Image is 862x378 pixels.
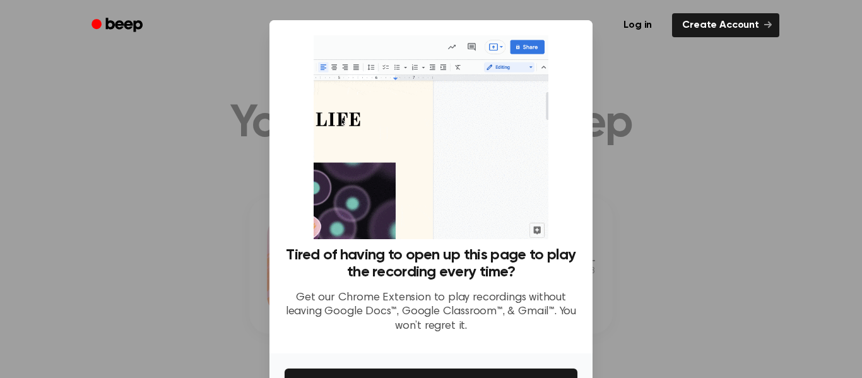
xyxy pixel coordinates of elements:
[83,13,154,38] a: Beep
[314,35,548,239] img: Beep extension in action
[285,291,577,334] p: Get our Chrome Extension to play recordings without leaving Google Docs™, Google Classroom™, & Gm...
[285,247,577,281] h3: Tired of having to open up this page to play the recording every time?
[672,13,779,37] a: Create Account
[611,11,664,40] a: Log in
